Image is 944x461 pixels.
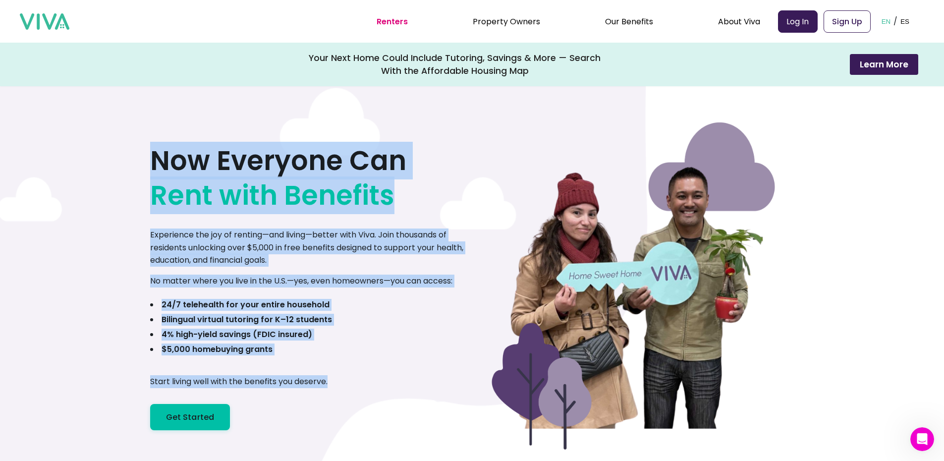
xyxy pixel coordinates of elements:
[150,143,406,213] h1: Now Everyone Can
[605,9,653,34] div: Our Benefits
[150,275,452,288] p: No matter where you live in the U.S.—yes, even homeowners—you can access:
[473,16,540,27] a: Property Owners
[150,229,472,267] p: Experience the joy of renting—and living—better with Viva. Join thousands of residents unlocking ...
[718,9,760,34] div: About Viva
[910,427,934,451] iframe: Intercom live chat
[879,6,894,37] button: EN
[150,404,230,430] a: Get Started
[162,344,273,355] b: $5,000 homebuying grants
[893,14,897,29] p: /
[897,6,912,37] button: ES
[162,314,332,325] b: Bilingual virtual tutoring for K–12 students
[20,13,69,30] img: viva
[162,329,312,340] b: 4% high-yield savings (FDIC insured)
[850,54,918,75] button: Learn More
[150,375,328,388] p: Start living well with the benefits you deserve.
[824,10,871,33] a: Sign Up
[778,10,818,33] a: Log In
[162,299,330,310] b: 24/7 telehealth for your entire household
[377,16,408,27] a: Renters
[309,52,601,77] div: Your Next Home Could Include Tutoring, Savings & More — Search With the Affordable Housing Map
[150,178,394,213] span: Rent with Benefits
